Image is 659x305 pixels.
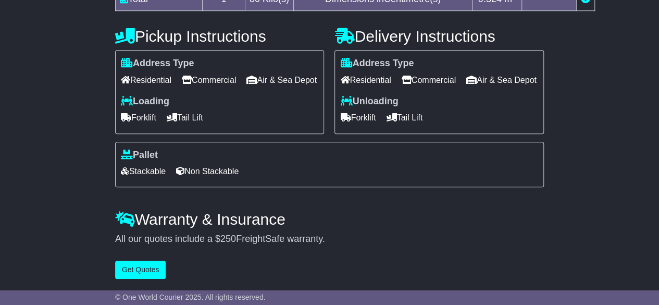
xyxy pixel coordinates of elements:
[115,293,266,301] span: © One World Courier 2025. All rights reserved.
[121,109,156,126] span: Forklift
[402,72,456,88] span: Commercial
[121,163,166,179] span: Stackable
[115,261,166,279] button: Get Quotes
[466,72,537,88] span: Air & Sea Depot
[340,58,414,69] label: Address Type
[340,72,391,88] span: Residential
[246,72,317,88] span: Air & Sea Depot
[115,211,544,228] h4: Warranty & Insurance
[334,28,544,45] h4: Delivery Instructions
[121,150,158,161] label: Pallet
[182,72,236,88] span: Commercial
[115,28,325,45] h4: Pickup Instructions
[121,72,171,88] span: Residential
[386,109,422,126] span: Tail Lift
[121,58,194,69] label: Address Type
[340,96,398,107] label: Unloading
[115,234,544,245] div: All our quotes include a $ FreightSafe warranty.
[121,96,169,107] label: Loading
[176,163,239,179] span: Non Stackable
[340,109,376,126] span: Forklift
[167,109,203,126] span: Tail Lift
[220,234,236,244] span: 250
